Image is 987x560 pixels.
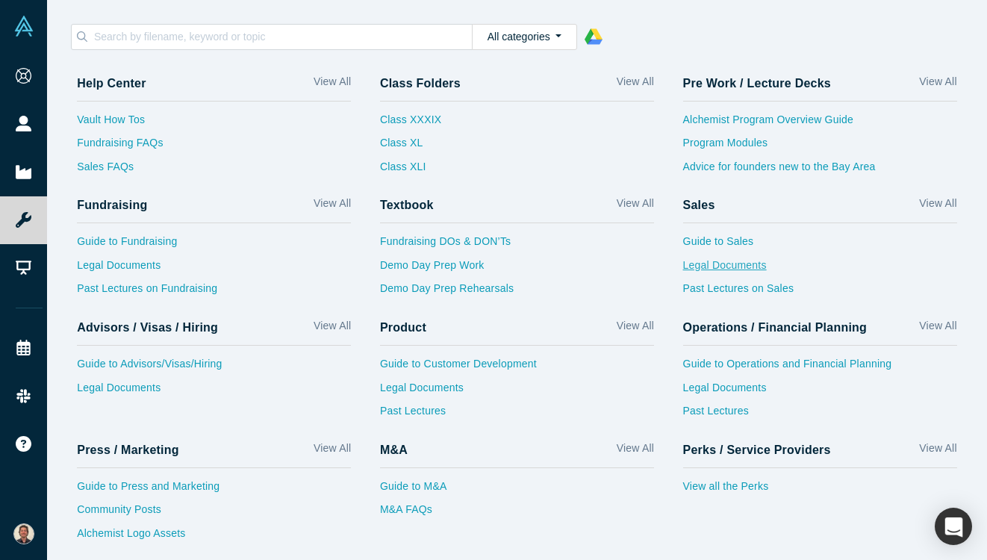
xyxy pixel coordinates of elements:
[380,76,461,90] h4: Class Folders
[617,441,654,462] a: View All
[683,281,957,305] a: Past Lectures on Sales
[683,112,957,136] a: Alchemist Program Overview Guide
[380,159,441,183] a: Class XLI
[919,74,956,96] a: View All
[380,502,654,526] a: M&A FAQs
[683,76,831,90] h4: Pre Work / Lecture Decks
[380,281,654,305] a: Demo Day Prep Rehearsals
[617,74,654,96] a: View All
[77,479,351,503] a: Guide to Press and Marketing
[77,76,146,90] h4: Help Center
[683,234,957,258] a: Guide to Sales
[919,318,956,340] a: View All
[380,234,654,258] a: Fundraising DOs & DON’Ts
[77,526,351,550] a: Alchemist Logo Assets
[77,258,351,281] a: Legal Documents
[683,258,957,281] a: Legal Documents
[77,234,351,258] a: Guide to Fundraising
[380,320,426,335] h4: Product
[683,380,957,404] a: Legal Documents
[472,24,577,50] button: All categories
[683,479,957,503] a: View all the Perks
[77,112,351,136] a: Vault How Tos
[380,443,408,457] h4: M&A
[380,403,654,427] a: Past Lectures
[380,356,654,380] a: Guide to Customer Development
[617,196,654,217] a: View All
[380,135,441,159] a: Class XL
[77,135,351,159] a: Fundraising FAQs
[314,318,351,340] a: View All
[683,356,957,380] a: Guide to Operations and Financial Planning
[13,16,34,37] img: Alchemist Vault Logo
[77,320,218,335] h4: Advisors / Visas / Hiring
[314,74,351,96] a: View All
[380,198,434,212] h4: Textbook
[617,318,654,340] a: View All
[683,320,868,335] h4: Operations / Financial Planning
[380,479,654,503] a: Guide to M&A
[683,403,957,427] a: Past Lectures
[683,159,957,183] a: Advice for founders new to the Bay Area
[77,443,179,457] h4: Press / Marketing
[77,198,147,212] h4: Fundraising
[77,159,351,183] a: Sales FAQs
[683,198,715,212] h4: Sales
[683,135,957,159] a: Program Modules
[77,380,351,404] a: Legal Documents
[380,380,654,404] a: Legal Documents
[13,523,34,544] img: Wyatt Marshall's Account
[314,441,351,462] a: View All
[919,196,956,217] a: View All
[380,258,654,281] a: Demo Day Prep Work
[919,441,956,462] a: View All
[77,502,351,526] a: Community Posts
[93,27,472,46] input: Search by filename, keyword or topic
[77,281,351,305] a: Past Lectures on Fundraising
[77,356,351,380] a: Guide to Advisors/Visas/Hiring
[683,443,831,457] h4: Perks / Service Providers
[314,196,351,217] a: View All
[380,112,441,136] a: Class XXXIX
